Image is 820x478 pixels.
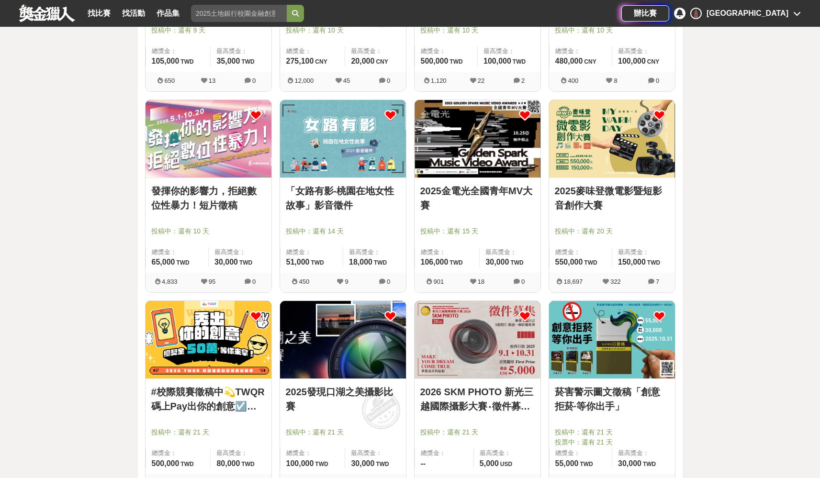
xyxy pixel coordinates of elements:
[420,184,535,212] a: 2025金電光全國青年MV大賽
[420,226,535,236] span: 投稿中：還有 15 天
[618,46,669,56] span: 最高獎金：
[214,247,266,257] span: 最高獎金：
[152,46,205,56] span: 總獎金：
[286,427,400,437] span: 投稿中：還有 21 天
[216,46,265,56] span: 最高獎金：
[286,385,400,413] a: 2025發現口湖之美攝影比賽
[656,77,659,84] span: 0
[146,100,271,178] a: Cover Image
[421,247,474,257] span: 總獎金：
[152,247,203,257] span: 總獎金：
[315,461,328,467] span: TWD
[618,459,641,467] span: 30,000
[555,385,669,413] a: 菸害警示圖文徵稿「創意拒菸·等你出手」
[286,25,400,35] span: 投稿中：還有 10 天
[152,258,175,266] span: 65,000
[421,258,449,266] span: 106,000
[191,5,287,22] input: 2025土地銀行校園金融創意挑戰賽：從你出發 開啟智慧金融新頁
[485,247,534,257] span: 最高獎金：
[151,184,266,212] a: 發揮你的影響力，拒絕數位性暴力！短片徵稿
[480,448,535,458] span: 最高獎金：
[152,448,205,458] span: 總獎金：
[239,259,252,266] span: TWD
[420,25,535,35] span: 投稿中：還有 10 天
[555,184,669,212] a: 2025麥味登微電影暨短影音創作大賽
[610,278,621,285] span: 322
[153,7,183,20] a: 作品集
[216,448,265,458] span: 最高獎金：
[349,247,400,257] span: 最高獎金：
[151,385,266,413] a: #校際競賽徵稿中💫TWQR碼上Pay出你的創意☑️創意特Pay員徵召令🔥短影音、梗圖大賽開跑啦🤩
[480,459,499,467] span: 5,000
[311,259,324,266] span: TWD
[420,385,535,413] a: 2026 SKM PHOTO 新光三越國際攝影大賽‧徵件募集！
[555,437,669,447] span: 投票中：還有 21 天
[286,46,339,56] span: 總獎金：
[162,278,178,285] span: 4,833
[216,57,240,65] span: 35,000
[483,57,511,65] span: 100,000
[618,258,646,266] span: 150,000
[241,461,254,467] span: TWD
[485,258,509,266] span: 30,000
[299,278,309,285] span: 450
[180,461,193,467] span: TWD
[555,448,607,458] span: 總獎金：
[286,448,339,458] span: 總獎金：
[118,7,149,20] a: 找活動
[521,77,525,84] span: 2
[647,259,660,266] span: TWD
[555,226,669,236] span: 投稿中：還有 20 天
[151,25,266,35] span: 投稿中：還有 9 天
[483,46,535,56] span: 最高獎金：
[478,77,484,84] span: 22
[345,278,348,285] span: 9
[555,25,669,35] span: 投稿中：還有 10 天
[555,258,583,266] span: 550,000
[241,58,254,65] span: TWD
[513,58,526,65] span: TWD
[294,77,314,84] span: 12,000
[433,278,444,285] span: 901
[146,301,271,378] img: Cover Image
[180,58,193,65] span: TWD
[286,226,400,236] span: 投稿中：還有 14 天
[415,301,540,378] img: Cover Image
[387,77,390,84] span: 0
[286,247,337,257] span: 總獎金：
[521,278,525,285] span: 0
[280,100,406,178] a: Cover Image
[555,46,607,56] span: 總獎金：
[421,57,449,65] span: 500,000
[351,46,400,56] span: 最高獎金：
[618,57,646,65] span: 100,000
[549,100,675,178] img: Cover Image
[252,77,256,84] span: 0
[286,459,314,467] span: 100,000
[209,77,215,84] span: 13
[209,278,215,285] span: 95
[614,77,617,84] span: 8
[549,301,675,378] img: Cover Image
[421,448,468,458] span: 總獎金：
[420,427,535,437] span: 投稿中：還有 21 天
[252,278,256,285] span: 0
[415,100,540,178] img: Cover Image
[707,8,788,19] div: [GEOGRAPHIC_DATA]
[656,278,659,285] span: 7
[214,258,238,266] span: 30,000
[176,259,189,266] span: TWD
[164,77,175,84] span: 650
[286,57,314,65] span: 275,100
[584,259,597,266] span: TWD
[84,7,114,20] a: 找比賽
[349,258,372,266] span: 18,000
[555,459,579,467] span: 55,000
[280,301,406,378] img: Cover Image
